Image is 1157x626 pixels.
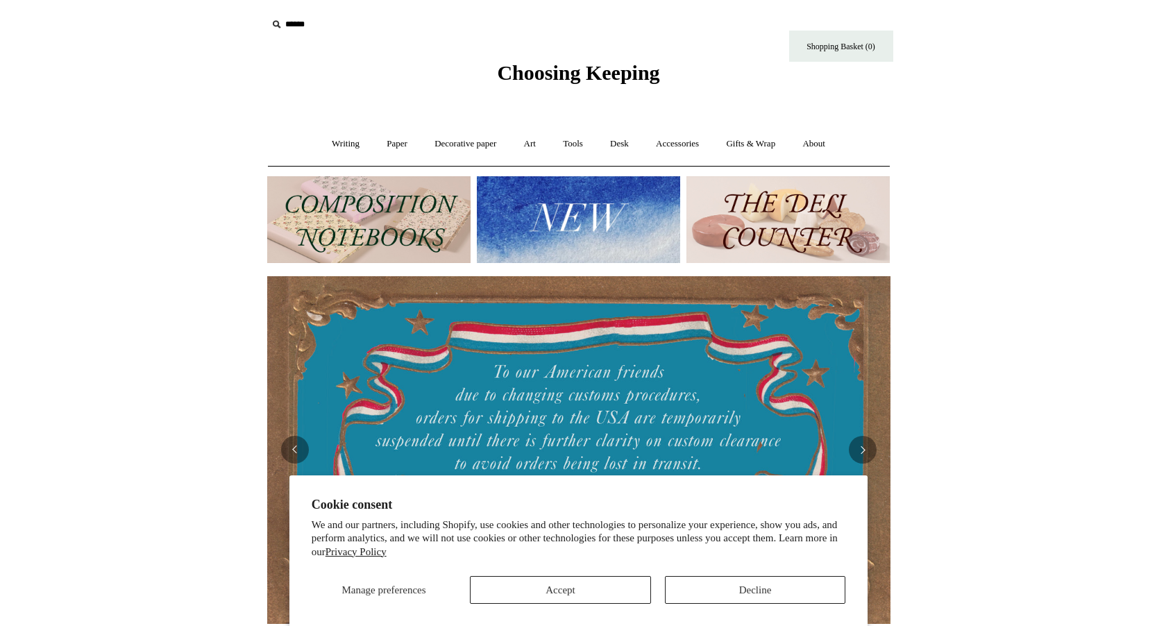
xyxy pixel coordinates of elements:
[477,176,680,263] img: New.jpg__PID:f73bdf93-380a-4a35-bcfe-7823039498e1
[374,126,420,162] a: Paper
[686,176,890,263] img: The Deli Counter
[422,126,509,162] a: Decorative paper
[319,126,372,162] a: Writing
[497,72,659,82] a: Choosing Keeping
[790,126,838,162] a: About
[267,276,890,623] img: USA PSA .jpg__PID:33428022-6587-48b7-8b57-d7eefc91f15a
[267,176,471,263] img: 202302 Composition ledgers.jpg__PID:69722ee6-fa44-49dd-a067-31375e5d54ec
[470,576,651,604] button: Accept
[341,584,425,595] span: Manage preferences
[598,126,641,162] a: Desk
[849,436,877,464] button: Next
[512,126,548,162] a: Art
[713,126,788,162] a: Gifts & Wrap
[497,61,659,84] span: Choosing Keeping
[643,126,711,162] a: Accessories
[312,576,457,604] button: Manage preferences
[281,436,309,464] button: Previous
[326,546,387,557] a: Privacy Policy
[665,576,846,604] button: Decline
[789,31,893,62] a: Shopping Basket (0)
[312,498,846,512] h2: Cookie consent
[312,518,846,559] p: We and our partners, including Shopify, use cookies and other technologies to personalize your ex...
[550,126,596,162] a: Tools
